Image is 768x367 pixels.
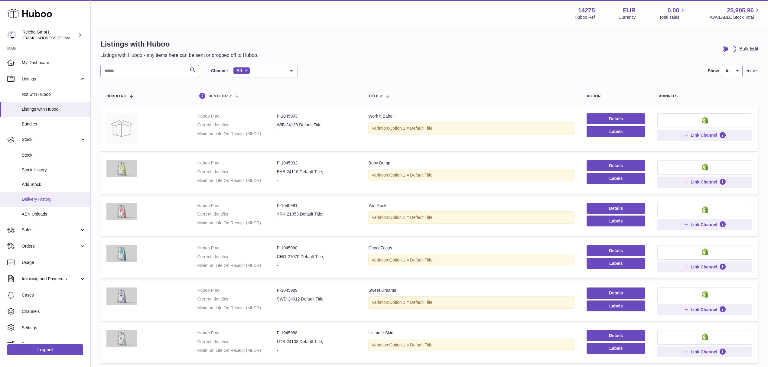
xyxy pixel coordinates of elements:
[368,254,574,266] div: Variation:
[702,116,708,124] img: shopify-small.png
[691,222,717,227] span: Link Channel
[368,330,574,336] div: Ultimate Skin
[22,196,86,202] span: Delivery History
[368,113,574,119] div: Work it Babe!
[587,343,645,354] button: Labels
[587,173,645,184] button: Labels
[197,254,277,260] dt: Current identifier
[368,94,378,98] span: title
[106,113,137,144] img: Work it Babe!
[623,6,636,15] strong: EUR
[197,131,277,137] dt: Minimum Life On Receipt (MLOR)
[22,29,77,41] div: Relcha GmbH
[691,349,717,355] span: Link Channel
[106,287,137,304] img: Sweet Dreams
[7,344,83,355] a: Log out
[197,113,277,119] dt: Huboo P no
[22,309,86,314] span: Channels
[657,177,752,187] button: Link Channel
[587,160,645,171] a: Details
[277,245,356,251] dd: P-1045990
[587,216,645,226] button: Labels
[106,203,137,220] img: You Rock!
[197,160,277,166] dt: Huboo P no
[368,211,574,224] div: Variation:
[22,152,86,158] span: Stock
[702,291,708,298] img: shopify-small.png
[22,35,89,40] span: [EMAIL_ADDRESS][DOMAIN_NAME]
[277,348,356,353] dd: -
[746,68,758,74] span: entries
[587,126,645,137] button: Labels
[277,296,356,302] dd: SWD-24012 Default Title;
[368,245,574,251] div: ChocoFocus
[106,160,137,177] img: Baby Bump
[277,263,356,268] dd: -
[277,211,356,217] dd: YRK-21053 Default Title;
[277,287,356,293] dd: P-1045989
[197,122,277,128] dt: Current identifier
[197,287,277,293] dt: Huboo P no
[587,203,645,214] a: Details
[739,46,758,52] div: Bulk Edit
[106,245,137,262] img: ChocoFocus
[211,68,228,74] label: Channel
[277,113,356,119] dd: P-1045993
[277,254,356,260] dd: CHO-21070 Default Title;
[197,296,277,302] dt: Current identifier
[106,330,137,347] img: Ultimate Skin
[368,122,574,135] div: Variation:
[389,126,434,131] span: Option 1 = Default Title;
[657,130,752,141] button: Link Channel
[277,131,356,137] dd: -
[22,167,86,173] span: Stock History
[100,52,259,59] p: Listings with Huboo - any items here can be sent or dropped off to Huboo.
[710,15,761,20] span: AVAILABLE Stock Total
[368,287,574,293] div: Sweet Dreams
[702,163,708,171] img: shopify-small.png
[207,94,228,98] span: identifier
[277,203,356,209] dd: P-1045991
[657,346,752,357] button: Link Channel
[587,287,645,298] a: Details
[575,15,595,20] div: Huboo Ref
[100,39,259,49] h1: Listings with Huboo
[277,305,356,311] dd: -
[277,220,356,226] dd: -
[22,182,86,187] span: Add Stock
[368,169,574,181] div: Variation:
[197,245,277,251] dt: Huboo P no
[22,106,86,112] span: Listings with Huboo
[197,220,277,226] dt: Minimum Life On Receipt (MLOR)
[22,211,86,217] span: ASN Uploads
[659,15,686,20] span: Total sales
[657,261,752,272] button: Link Channel
[277,339,356,345] dd: UTS-24108 Default Title;
[702,248,708,255] img: shopify-small.png
[197,169,277,175] dt: Current identifier
[659,6,686,20] a: 0.00 Total sales
[197,178,277,183] dt: Minimum Life On Receipt (MLOR)
[22,137,80,142] span: Stock
[587,330,645,341] a: Details
[710,6,761,20] a: 25,905.96 AVAILABLE Stock Total
[277,169,356,175] dd: BAB-24116 Default Title;
[587,94,645,98] div: action
[389,215,434,220] span: Option 1 = Default Title;
[702,333,708,340] img: shopify-small.png
[22,92,86,97] span: Not with Huboo
[587,113,645,124] a: Details
[368,203,574,209] div: You Rock!
[368,160,574,166] div: Baby Bump
[389,300,434,305] span: Option 1 = Default Title;
[277,178,356,183] dd: -
[236,68,242,73] span: All
[277,160,356,166] dd: P-1045992
[691,264,717,270] span: Link Channel
[702,206,708,213] img: shopify-small.png
[197,203,277,209] dt: Huboo P no
[691,132,717,138] span: Link Channel
[389,258,434,262] span: Option 1 = Default Title;
[368,296,574,309] div: Variation:
[197,211,277,217] dt: Current identifier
